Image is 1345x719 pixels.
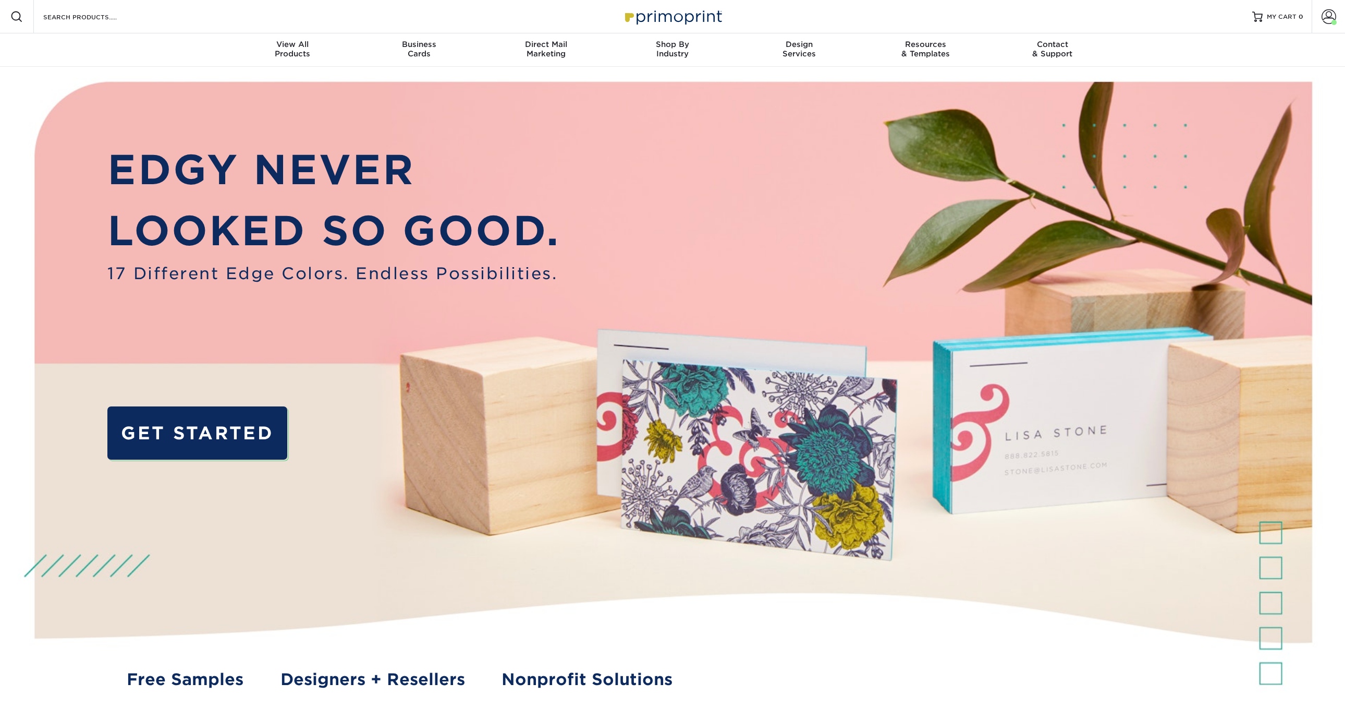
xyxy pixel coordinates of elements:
div: & Support [989,40,1116,58]
a: Contact& Support [989,33,1116,67]
a: Nonprofit Solutions [502,667,672,691]
img: Primoprint [620,5,725,28]
span: View All [229,40,356,49]
span: 0 [1299,13,1303,20]
span: 17 Different Edge Colors. Endless Possibilities. [107,261,560,285]
div: Industry [609,40,736,58]
a: BusinessCards [356,33,483,67]
div: Marketing [483,40,609,58]
a: View AllProducts [229,33,356,67]
p: LOOKED SO GOOD. [107,201,560,261]
a: Shop ByIndustry [609,33,736,67]
span: Direct Mail [483,40,609,49]
span: Shop By [609,40,736,49]
span: Design [736,40,862,49]
a: DesignServices [736,33,862,67]
a: Designers + Resellers [280,667,465,691]
p: EDGY NEVER [107,140,560,200]
span: MY CART [1267,13,1297,21]
div: Cards [356,40,483,58]
span: Resources [862,40,989,49]
span: Contact [989,40,1116,49]
a: Direct MailMarketing [483,33,609,67]
div: Products [229,40,356,58]
a: Free Samples [127,667,243,691]
div: & Templates [862,40,989,58]
span: Business [356,40,483,49]
input: SEARCH PRODUCTS..... [42,10,144,23]
a: Resources& Templates [862,33,989,67]
div: Services [736,40,862,58]
a: GET STARTED [107,406,287,460]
